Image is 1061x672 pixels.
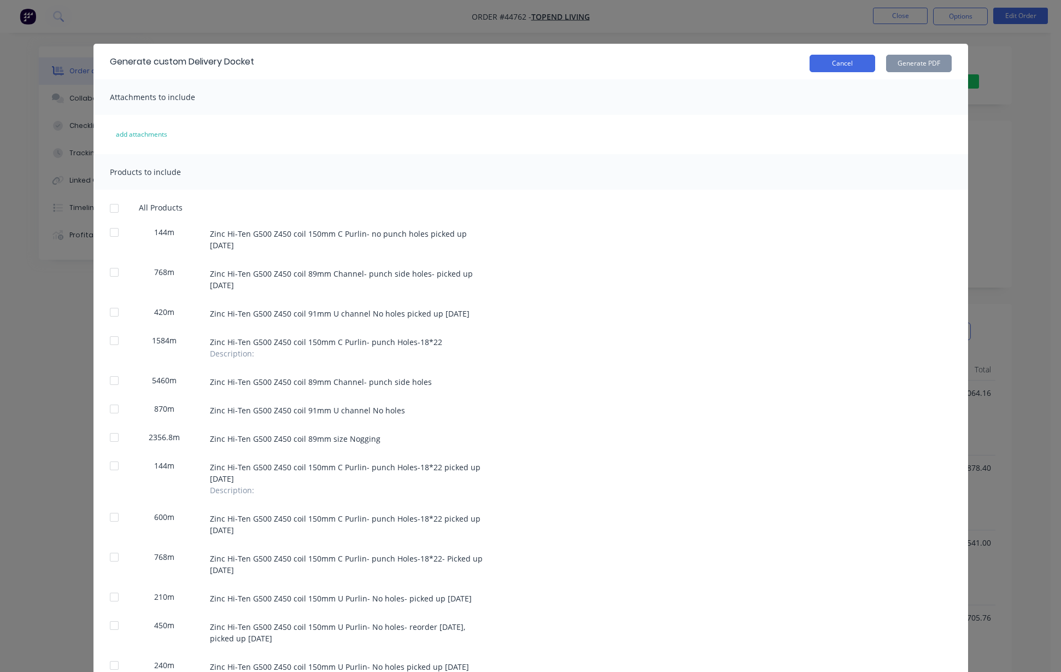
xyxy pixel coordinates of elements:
[148,306,181,318] span: 420m
[148,551,181,563] span: 768m
[210,553,483,576] span: Zinc Hi-Ten G500 Z450 coil 150mm C Purlin- punch Holes-18*22- Picked up [DATE]
[210,593,472,604] span: Zinc Hi-Ten G500 Z450 coil 150mm U Purlin- No holes- picked up [DATE]
[148,511,181,523] span: 600m
[145,375,183,386] span: 5460m
[139,202,190,213] span: All Products
[110,55,254,68] div: Generate custom Delivery Docket
[210,621,483,644] span: Zinc Hi-Ten G500 Z450 coil 150mm U Purlin- No holes- reorder [DATE], picked up [DATE]
[210,513,483,536] span: Zinc Hi-Ten G500 Z450 coil 150mm C Purlin- punch Holes-18*22 picked up [DATE]
[210,461,483,484] span: Zinc Hi-Ten G500 Z450 coil 150mm C Purlin- punch Holes-18*22 picked up [DATE]
[145,335,183,346] span: 1584m
[210,405,405,416] span: Zinc Hi-Ten G500 Z450 coil 91mm U channel No holes
[148,266,181,278] span: 768m
[210,228,483,251] span: Zinc Hi-Ten G500 Z450 coil 150mm C Purlin- no punch holes picked up [DATE]
[210,348,254,359] span: Description :
[210,433,380,445] span: Zinc Hi-Ten G500 Z450 coil 89mm size Nogging
[148,620,181,631] span: 450m
[148,659,181,671] span: 240m
[210,484,254,496] span: Description :
[210,268,483,291] span: Zinc Hi-Ten G500 Z450 coil 89mm Channel- punch side holes- picked up [DATE]
[210,336,442,348] span: Zinc Hi-Ten G500 Z450 coil 150mm C Purlin- punch Holes-18*22
[810,55,875,72] button: Cancel
[110,92,195,102] span: Attachments to include
[148,460,181,471] span: 144m
[110,167,181,177] span: Products to include
[148,591,181,603] span: 210m
[104,126,179,143] button: add attachments
[886,55,952,72] button: Generate PDF
[148,226,181,238] span: 144m
[142,431,186,443] span: 2356.8m
[210,308,470,319] span: Zinc Hi-Ten G500 Z450 coil 91mm U channel No holes picked up [DATE]
[210,376,432,388] span: Zinc Hi-Ten G500 Z450 coil 89mm Channel- punch side holes
[148,403,181,414] span: 870m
